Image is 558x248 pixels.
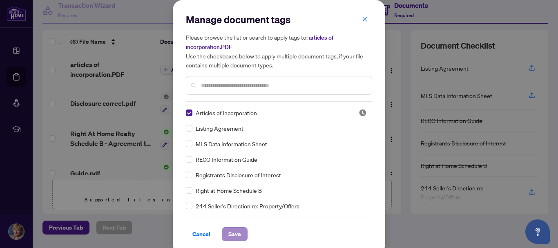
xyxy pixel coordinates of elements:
span: RECO Information Guide [196,155,257,164]
span: Save [228,228,241,241]
span: Articles of Incorporation [196,108,257,117]
span: Listing Agreement [196,124,243,133]
span: close [362,16,368,22]
img: status [359,109,367,117]
h2: Manage document tags [186,13,372,26]
span: Registrants Disclosure of Interest [196,170,281,179]
span: 244 Seller’s Direction re: Property/Offers [196,201,299,210]
span: Cancel [192,228,210,241]
h5: Please browse the list or search to apply tags to: Use the checkboxes below to apply multiple doc... [186,33,372,69]
span: Pending Review [359,109,367,117]
span: MLS Data Information Sheet [196,139,267,148]
button: Open asap [525,219,550,244]
button: Cancel [186,227,217,241]
span: Right at Home Schedule B [196,186,262,195]
button: Save [222,227,248,241]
